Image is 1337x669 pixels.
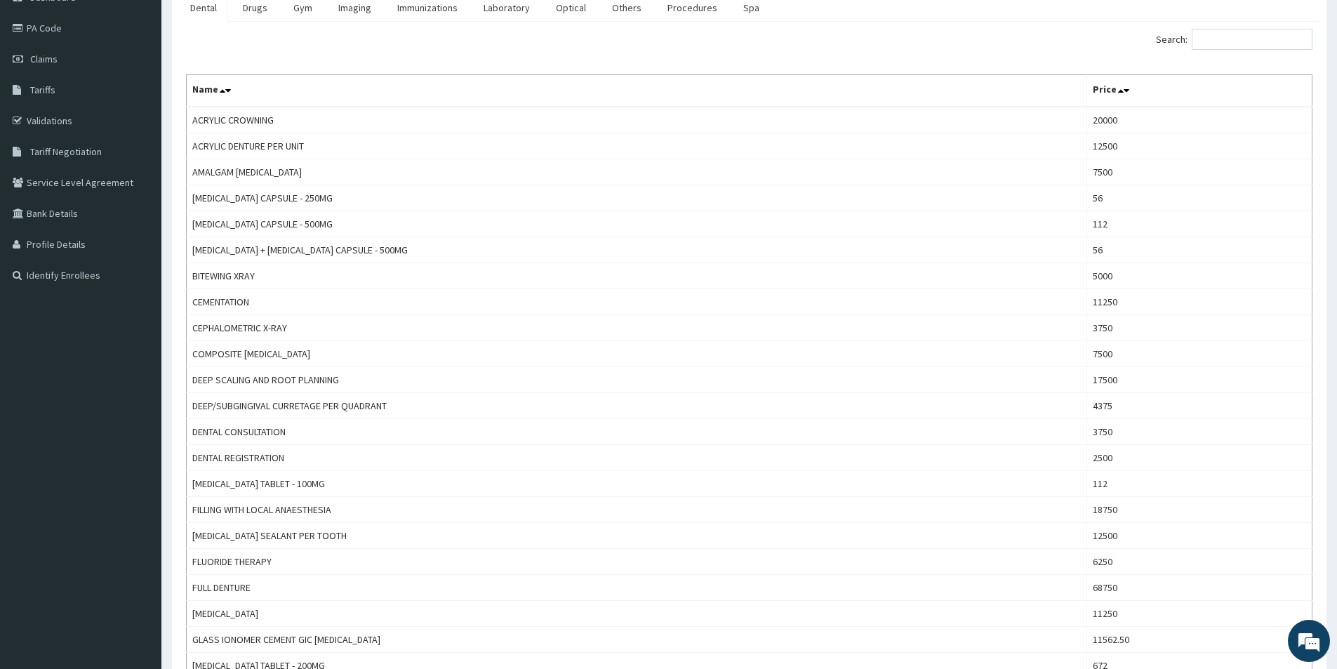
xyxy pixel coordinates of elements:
th: Name [187,75,1087,107]
td: 5000 [1087,263,1312,289]
td: FLUORIDE THERAPY [187,549,1087,575]
td: [MEDICAL_DATA] CAPSULE - 250MG [187,185,1087,211]
td: AMALGAM [MEDICAL_DATA] [187,159,1087,185]
td: 20000 [1087,107,1312,133]
td: ACRYLIC CROWNING [187,107,1087,133]
td: [MEDICAL_DATA] + [MEDICAL_DATA] CAPSULE - 500MG [187,237,1087,263]
td: 3750 [1087,419,1312,445]
td: 4375 [1087,393,1312,419]
span: Claims [30,53,58,65]
td: 3750 [1087,315,1312,341]
td: DEEP SCALING AND ROOT PLANNING [187,367,1087,393]
td: [MEDICAL_DATA] SEALANT PER TOOTH [187,523,1087,549]
td: 112 [1087,471,1312,497]
td: DEEP/SUBGINGIVAL CURRETAGE PER QUADRANT [187,393,1087,419]
td: 12500 [1087,523,1312,549]
td: FULL DENTURE [187,575,1087,601]
span: We're online! [81,177,194,319]
td: 12500 [1087,133,1312,159]
div: Chat with us now [73,79,236,97]
td: 11562.50 [1087,627,1312,653]
td: BITEWING XRAY [187,263,1087,289]
td: 56 [1087,185,1312,211]
td: ACRYLIC DENTURE PER UNIT [187,133,1087,159]
td: DENTAL CONSULTATION [187,419,1087,445]
th: Price [1087,75,1312,107]
td: 18750 [1087,497,1312,523]
td: CEPHALOMETRIC X-RAY [187,315,1087,341]
td: 17500 [1087,367,1312,393]
td: FILLING WITH LOCAL ANAESTHESIA [187,497,1087,523]
input: Search: [1192,29,1312,50]
td: 6250 [1087,549,1312,575]
td: CEMENTATION [187,289,1087,315]
td: COMPOSITE [MEDICAL_DATA] [187,341,1087,367]
td: 11250 [1087,289,1312,315]
span: Tariff Negotiation [30,145,102,158]
img: d_794563401_company_1708531726252_794563401 [26,70,57,105]
td: 56 [1087,237,1312,263]
td: DENTAL REGISTRATION [187,445,1087,471]
td: 7500 [1087,341,1312,367]
textarea: Type your message and hit 'Enter' [7,383,267,432]
span: Tariffs [30,84,55,96]
td: GLASS IONOMER CEMENT GIC [MEDICAL_DATA] [187,627,1087,653]
td: 68750 [1087,575,1312,601]
label: Search: [1156,29,1312,50]
td: 2500 [1087,445,1312,471]
td: 11250 [1087,601,1312,627]
td: 112 [1087,211,1312,237]
td: 7500 [1087,159,1312,185]
td: [MEDICAL_DATA] [187,601,1087,627]
td: [MEDICAL_DATA] CAPSULE - 500MG [187,211,1087,237]
div: Minimize live chat window [230,7,264,41]
td: [MEDICAL_DATA] TABLET - 100MG [187,471,1087,497]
